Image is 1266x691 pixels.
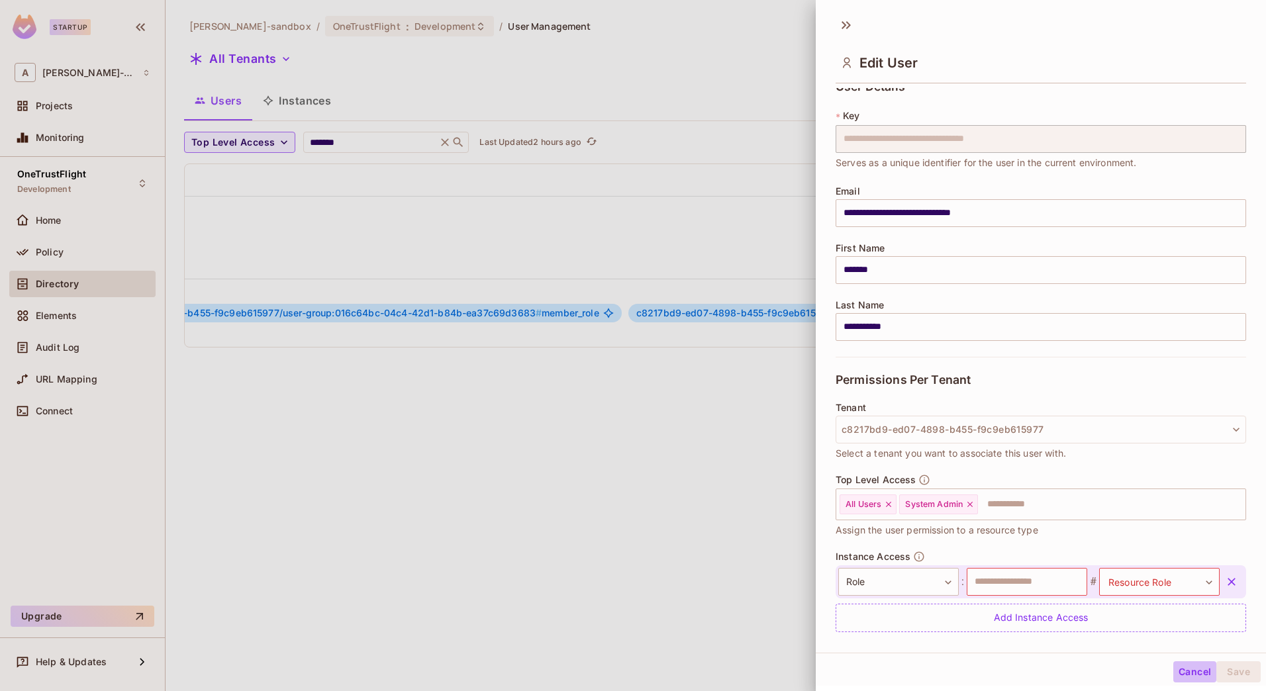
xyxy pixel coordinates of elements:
[836,551,910,562] span: Instance Access
[959,574,967,590] span: :
[836,402,866,413] span: Tenant
[840,494,897,514] div: All Users
[836,156,1137,170] span: Serves as a unique identifier for the user in the current environment.
[859,55,918,71] span: Edit User
[836,523,1038,537] span: Assign the user permission to a resource type
[836,186,860,197] span: Email
[838,568,959,596] div: Role
[836,604,1246,632] div: Add Instance Access
[836,416,1246,443] button: c8217bd9-ed07-4898-b455-f9c9eb615977
[836,446,1066,461] span: Select a tenant you want to associate this user with.
[905,499,963,510] span: System Admin
[836,373,971,387] span: Permissions Per Tenant
[899,494,978,514] div: System Admin
[846,499,881,510] span: All Users
[836,300,884,310] span: Last Name
[1087,574,1099,590] span: #
[836,475,916,485] span: Top Level Access
[1216,661,1261,682] button: Save
[836,243,885,253] span: First Name
[1173,661,1216,682] button: Cancel
[1239,502,1242,505] button: Open
[843,111,859,121] span: Key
